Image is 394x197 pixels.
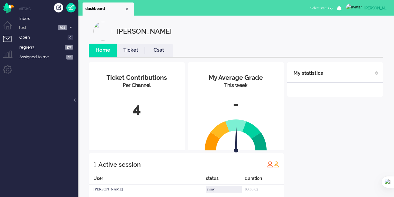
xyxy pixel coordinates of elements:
li: Select status [306,2,337,16]
div: [PERSON_NAME] [89,185,206,194]
a: Open 0 [18,34,78,41]
span: 10 [66,55,73,60]
span: Assigned to me [19,54,64,60]
li: Admin menu [3,65,17,79]
a: Csat [145,47,173,54]
span: dashboard [85,6,124,12]
a: [PERSON_NAME] [345,4,388,10]
li: Views [19,6,78,12]
div: away [206,186,242,193]
a: Home [89,47,117,54]
a: Ticket [117,47,145,54]
a: Inbox [18,15,78,22]
img: avatar [346,4,362,10]
div: My Average Grade [192,73,279,82]
li: Supervisor menu [3,50,17,65]
div: User [89,175,206,185]
li: Dashboard menu [3,21,17,35]
span: Select status [310,6,329,10]
span: Open [19,35,66,41]
img: semi_circle.svg [205,119,267,151]
div: Active session [98,158,141,171]
li: Home [89,44,117,57]
div: status [206,175,245,185]
div: 1 [93,158,97,171]
div: 4 [93,98,180,119]
a: Omnidesk [3,4,14,9]
span: 394 [58,25,67,30]
span: regre33 [19,45,63,50]
a: regre33 377 [18,44,78,50]
button: Select status [306,4,337,13]
div: Ticket Contributions [93,73,180,82]
li: Csat [145,44,173,57]
span: 0 [68,35,73,40]
div: duration [245,175,284,185]
img: flow_omnibird.svg [3,2,14,13]
li: Ticket [117,44,145,57]
div: 00:00:02 [245,185,284,194]
div: - [192,94,279,114]
img: profile_red.svg [267,161,273,167]
div: This week [192,82,279,89]
img: profilePicture [93,22,112,41]
li: Dashboard [83,2,134,16]
div: [PERSON_NAME] [117,22,172,41]
span: 377 [65,45,73,50]
div: Per Channel [93,82,180,89]
a: Assigned to me 10 [18,53,78,60]
a: Quick Ticket [66,3,76,12]
div: Close tab [124,7,129,12]
li: Tickets menu [3,36,17,50]
span: test [18,25,56,31]
div: Create ticket [54,3,63,12]
div: [PERSON_NAME] [364,5,388,11]
img: arrow.svg [223,127,250,154]
div: My statistics [293,67,323,79]
span: Inbox [19,16,78,22]
img: profile_orange.svg [273,161,279,167]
